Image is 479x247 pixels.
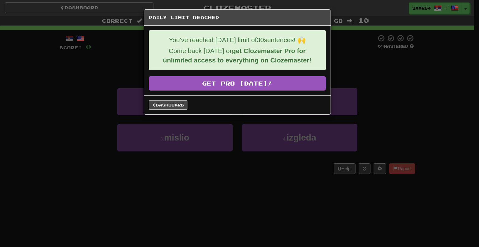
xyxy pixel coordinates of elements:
a: Dashboard [149,100,187,110]
strong: get Clozemaster Pro for unlimited access to everything on Clozemaster! [163,47,311,64]
p: Come back [DATE] or [154,46,321,65]
p: You've reached [DATE] limit of 30 sentences! 🙌 [154,35,321,45]
h5: Daily Limit Reached [149,14,326,21]
a: Get Pro [DATE]! [149,76,326,91]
